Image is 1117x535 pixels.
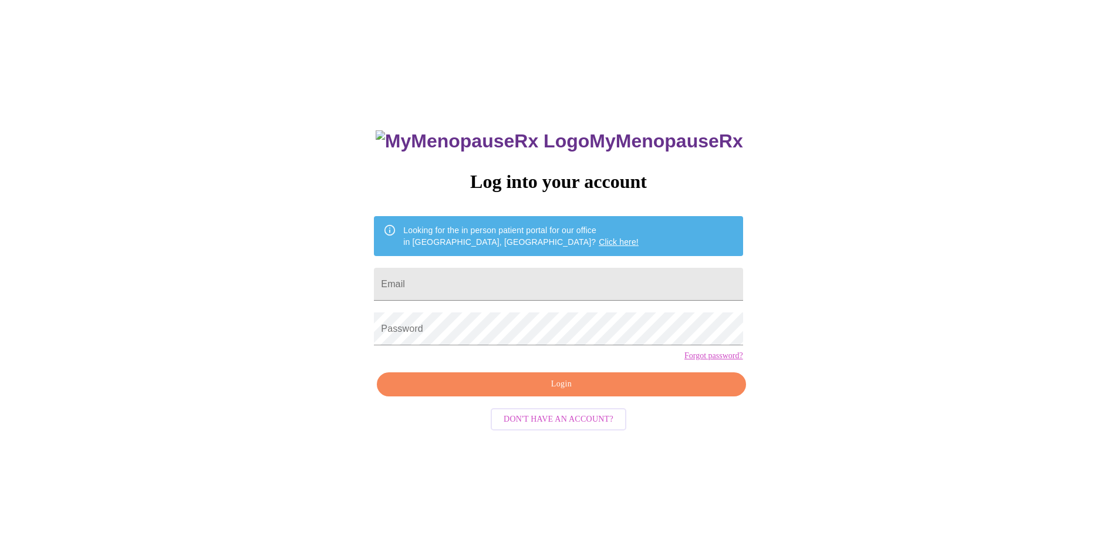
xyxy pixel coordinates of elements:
h3: Log into your account [374,171,743,193]
span: Login [390,377,732,392]
div: Looking for the in person patient portal for our office in [GEOGRAPHIC_DATA], [GEOGRAPHIC_DATA]? [403,220,639,253]
a: Don't have an account? [488,413,629,423]
a: Click here! [599,237,639,247]
span: Don't have an account? [504,412,613,427]
button: Don't have an account? [491,408,626,431]
button: Login [377,372,745,396]
img: MyMenopauseRx Logo [376,130,589,152]
a: Forgot password? [684,351,743,361]
h3: MyMenopauseRx [376,130,743,152]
